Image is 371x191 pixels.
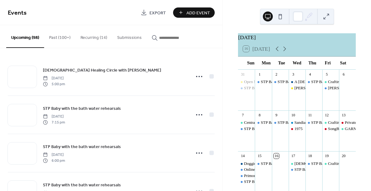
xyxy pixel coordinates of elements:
[294,79,369,85] div: A [DEMOGRAPHIC_DATA] Board Meeting
[43,67,161,74] span: [DEMOGRAPHIC_DATA] Healing Circle with [PERSON_NAME]
[243,57,259,69] div: Sun
[305,161,322,166] div: STP Baby with the bath water rehearsals
[272,120,289,125] div: STP Baby with the bath water rehearsals
[149,10,166,16] span: Export
[272,79,289,85] div: STP Baby with the bath water rehearsals
[261,79,327,85] div: STP Baby with the bath water rehearsals
[328,161,353,166] div: Crafting Circle
[274,57,289,69] div: Tue
[244,179,310,184] div: STP Baby with the bath water rehearsals
[238,161,255,166] div: Doggie Market
[322,120,339,125] div: Crafting Circle
[8,7,27,19] span: Events
[257,72,262,77] div: 1
[294,167,361,172] div: STP Baby with the bath water rehearsals
[43,105,121,112] a: STP Baby with the bath water rehearsals
[43,152,65,158] span: [DATE]
[238,126,255,132] div: STP Baby with the bath water rehearsals
[238,79,255,85] div: Open Mic
[255,79,272,85] div: STP Baby with the bath water rehearsals
[277,79,344,85] div: STP Baby with the bath water rehearsals
[324,113,329,118] div: 12
[289,126,305,132] div: 1975
[257,113,262,118] div: 8
[238,85,255,91] div: STP Baby with the bath water rehearsals
[238,179,255,184] div: STP Baby with the bath water rehearsals
[240,72,245,77] div: 31
[328,126,361,132] div: SongBird Rehearsal
[244,79,260,85] div: Open Mic
[261,161,327,166] div: STP Baby with the bath water rehearsals
[291,72,296,77] div: 3
[257,153,262,159] div: 15
[341,153,346,159] div: 20
[173,7,215,18] button: Add Event
[320,57,336,69] div: Fri
[328,120,353,125] div: Crafting Circle
[244,126,310,132] div: STP Baby with the bath water rehearsals
[294,126,302,132] div: 1975
[244,167,332,172] div: Online Silent Auction for Campout for the cause ends
[240,153,245,159] div: 14
[244,85,310,91] div: STP Baby with the bath water rehearsals
[322,85,339,91] div: Salida Moth Mixed ages auditions
[238,120,255,125] div: Central Colorado Humanist
[289,120,305,125] div: Sandia Hearing Aid Center
[289,57,305,69] div: Wed
[43,67,161,74] a: [DEMOGRAPHIC_DATA] Healing Circle with [PERSON_NAME]
[305,79,322,85] div: STP Baby with the bath water rehearsals
[238,167,255,172] div: Online Silent Auction for Campout for the cause ends
[289,161,305,166] div: Shamanic Healing Circle with Sarah Sol
[339,120,356,125] div: Private rehearsal
[136,7,171,18] a: Export
[44,25,76,47] button: Past (100+)
[289,79,305,85] div: A Church Board Meeting
[244,173,334,179] div: Primordial Sound Meditation with [PERSON_NAME]
[307,72,313,77] div: 4
[274,153,279,159] div: 16
[6,25,44,48] button: Upcoming (98)
[255,120,272,125] div: STP Baby with the bath water rehearsals
[186,10,210,16] span: Add Event
[43,158,65,163] span: 6:00 pm
[240,113,245,118] div: 7
[244,120,296,125] div: Central [US_STATE] Humanist
[259,57,274,69] div: Mon
[274,113,279,118] div: 9
[43,143,121,150] a: STP Baby with the bath water rehearsals
[43,182,121,189] span: STP Baby with the bath water rehearsals
[322,126,339,132] div: SongBird Rehearsal
[294,120,338,125] div: Sandia Hearing Aid Center
[335,57,351,69] div: Sat
[324,153,329,159] div: 19
[291,153,296,159] div: 17
[291,113,296,118] div: 10
[307,113,313,118] div: 11
[324,72,329,77] div: 5
[43,181,121,189] a: STP Baby with the bath water rehearsals
[238,173,255,179] div: Primordial Sound Meditation with Priti Chanda Klco
[322,161,339,166] div: Crafting Circle
[307,153,313,159] div: 18
[255,161,272,166] div: STP Baby with the bath water rehearsals
[341,113,346,118] div: 13
[43,114,65,119] span: [DATE]
[289,167,305,172] div: STP Baby with the bath water rehearsals
[112,25,147,47] button: Submissions
[43,119,65,125] span: 7:15 pm
[76,25,112,47] button: Recurring (14)
[305,57,320,69] div: Thu
[322,79,339,85] div: Crafting Circle
[341,72,346,77] div: 6
[261,120,327,125] div: STP Baby with the bath water rehearsals
[339,126,356,132] div: GARNA presents Colorado Environmental Film Fest
[274,72,279,77] div: 2
[238,33,356,41] div: [DATE]
[328,79,353,85] div: Crafting Circle
[43,81,65,87] span: 5:00 pm
[289,85,305,91] div: Matt Flinner Trio opening guest Briony Hunn
[244,161,269,166] div: Doggie Market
